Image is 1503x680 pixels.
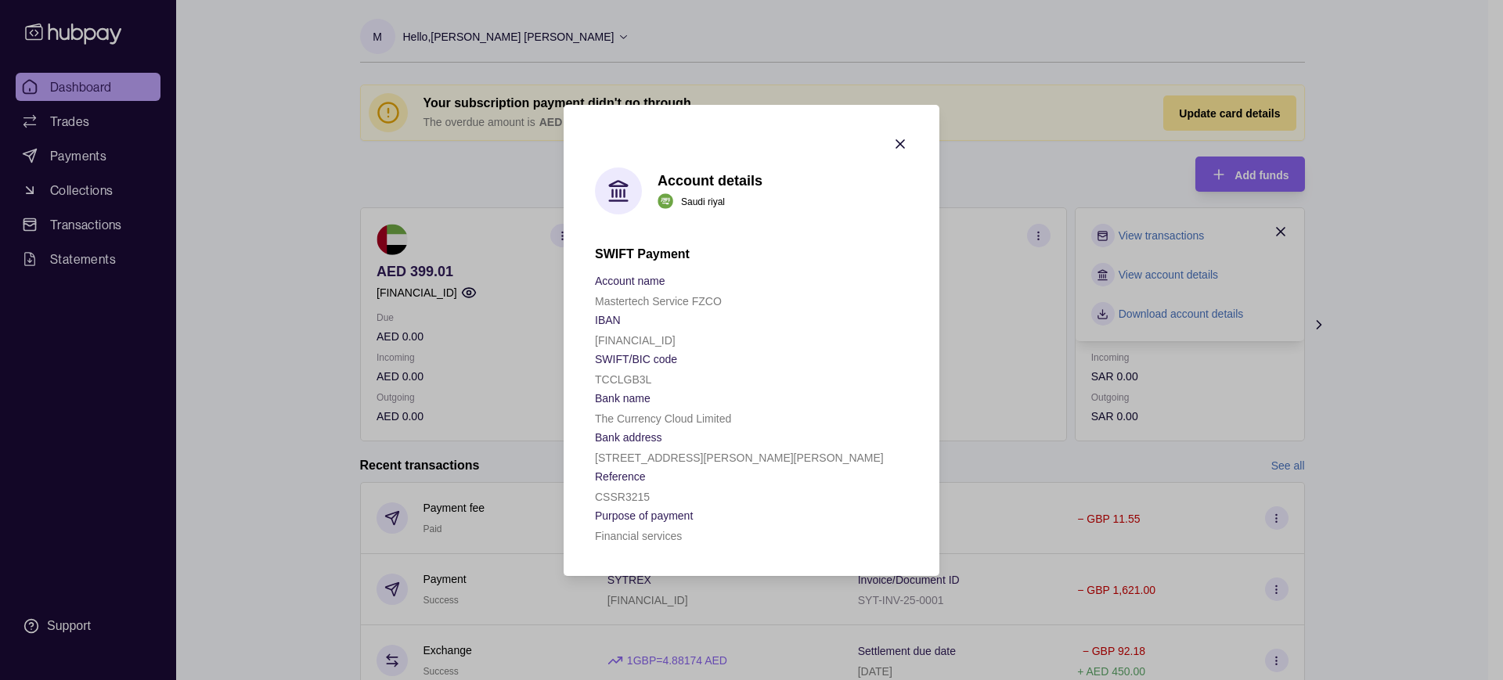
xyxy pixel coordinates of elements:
[595,275,665,287] p: Account name
[595,470,646,483] p: Reference
[681,192,725,210] p: Saudi riyal
[595,452,884,464] p: [STREET_ADDRESS][PERSON_NAME][PERSON_NAME]
[658,193,673,209] img: sa
[595,412,731,425] p: The Currency Cloud Limited
[595,314,621,326] p: IBAN
[595,246,908,263] h2: SWIFT Payment
[595,334,676,347] p: [FINANCIAL_ID]
[658,171,762,189] h1: Account details
[595,295,722,308] p: Mastertech Service FZCO
[595,491,650,503] p: CSSR3215
[595,431,662,444] p: Bank address
[595,392,651,405] p: Bank name
[595,373,651,386] p: TCCLGB3L
[595,509,693,522] p: Purpose of payment
[595,353,677,365] p: SWIFT/BIC code
[595,530,682,542] p: Financial services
